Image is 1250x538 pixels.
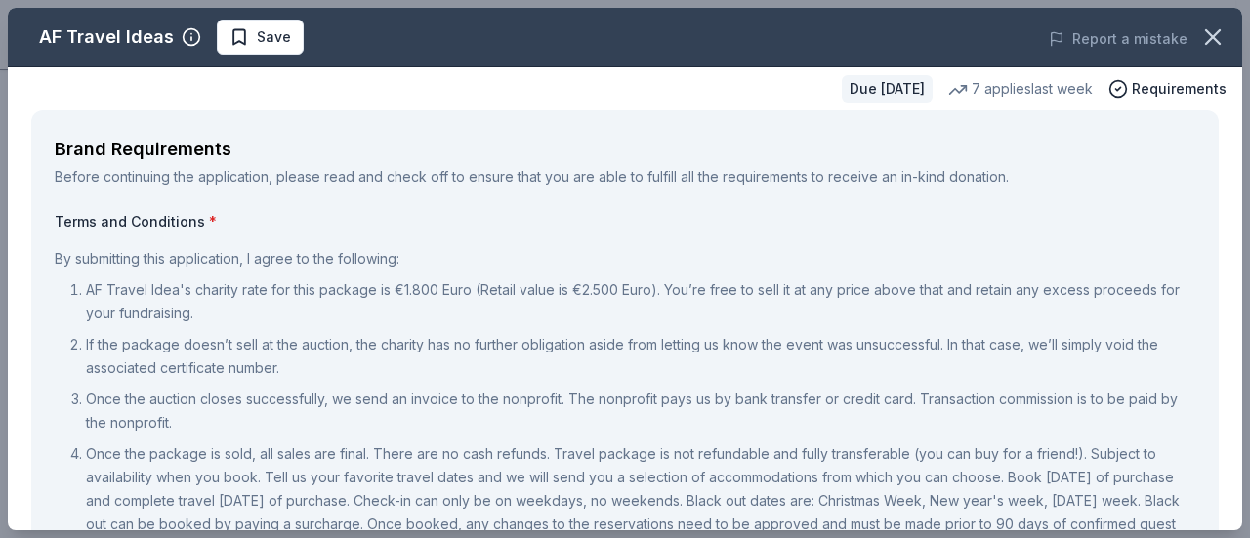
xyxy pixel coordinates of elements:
button: Save [217,20,304,55]
button: Report a mistake [1049,27,1187,51]
div: Before continuing the application, please read and check off to ensure that you are able to fulfi... [55,165,1195,188]
div: Due [DATE] [842,75,933,103]
p: By submitting this application, I agree to the following: [55,247,1195,270]
div: 7 applies last week [948,77,1093,101]
p: AF Travel Idea's charity rate for this package is €1.800 Euro (Retail value is €2.500 Euro). You’... [86,278,1195,325]
span: Requirements [1132,77,1227,101]
span: Save [257,25,291,49]
p: Once the auction closes successfully, we send an invoice to the nonprofit. The nonprofit pays us ... [86,388,1195,435]
div: AF Travel Ideas [39,21,174,53]
div: Brand Requirements [55,134,1195,165]
p: If the package doesn’t sell at the auction, the charity has no further obligation aside from lett... [86,333,1195,380]
label: Terms and Conditions [55,212,1195,231]
button: Requirements [1108,77,1227,101]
